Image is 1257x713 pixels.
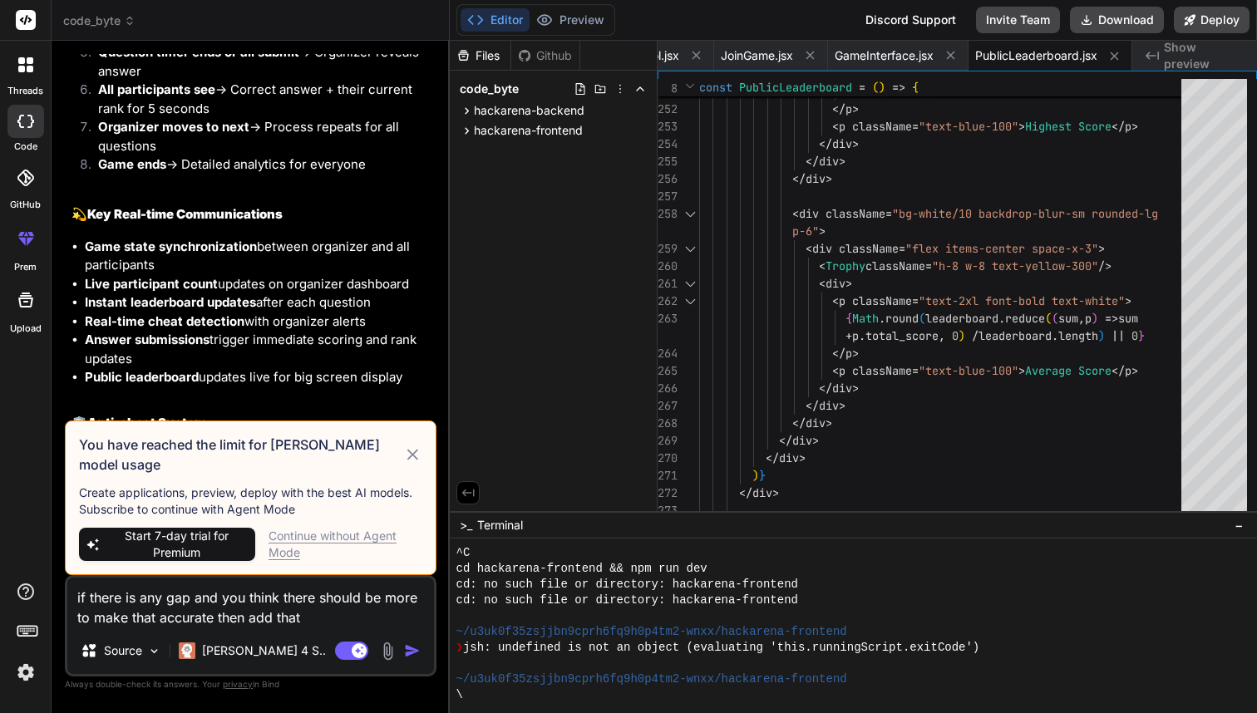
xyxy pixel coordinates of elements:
div: 267 [658,397,678,415]
div: 260 [658,258,678,275]
span: p [1125,119,1131,134]
div: 256 [658,170,678,188]
span: Score [1078,119,1112,134]
span: > [812,433,819,448]
span: Terminal [477,517,523,534]
p: [PERSON_NAME] 4 S.. [202,642,326,659]
span: >_ [460,517,472,534]
strong: Anti-cheat System [87,415,206,430]
span: > [1131,363,1138,378]
button: Start 7-day trial for Premium [79,528,255,561]
span: ) [1098,328,1105,343]
label: Upload [10,322,42,336]
span: ( [1052,311,1058,326]
span: cd: no such file or directory: hackarena-frontend [456,577,798,593]
span: sum [1118,311,1138,326]
div: 264 [658,345,678,362]
span: < [832,293,839,308]
span: > [852,136,859,151]
label: prem [14,260,37,274]
div: Files [450,47,510,64]
span: ( [919,311,925,326]
li: trigger immediate scoring and rank updates [85,331,433,368]
span: sum [1058,311,1078,326]
span: > [839,154,845,169]
span: </ [1112,363,1125,378]
img: attachment [378,642,397,661]
li: updates live for big screen display [85,368,433,387]
span: + [845,328,852,343]
span: </ [832,346,845,361]
span: code_byte [63,12,136,29]
span: div [752,485,772,500]
span: − [1235,517,1244,534]
span: </ [792,171,806,186]
span: , [1078,311,1085,326]
span: < [819,276,826,291]
div: 262 [658,293,678,310]
li: with organizer alerts [85,312,433,332]
span: hackarena-frontend [474,122,583,139]
span: </ [1112,119,1125,134]
div: Click to collapse the range. [679,205,701,223]
span: total_score [865,328,939,343]
strong: Answer submissions [85,332,209,347]
div: 268 [658,415,678,432]
span: > [799,450,806,465]
span: div [826,276,845,291]
span: </ [832,101,845,116]
strong: Live participant count [85,276,218,292]
span: . [859,328,865,343]
span: reduce [1005,311,1045,326]
span: "text-blue-100" [919,119,1018,134]
span: hackarena-backend [474,102,584,119]
span: </ [819,136,832,151]
span: = [912,293,919,308]
span: ~/u3uk0f35zsjjbn9cprh6fq9h0p4tm2-wnxx/hackarena-frontend [456,671,847,687]
span: Math [852,311,879,326]
button: Editor [461,8,530,32]
span: JoinGame.jsx [721,47,793,64]
span: "h-8 w-8 text-yellow-300" [932,258,1098,273]
span: > [772,485,779,500]
span: } [1138,328,1145,343]
div: 265 [658,362,678,380]
span: ( [872,80,879,95]
span: > [826,416,832,430]
span: < [792,206,799,221]
label: GitHub [10,198,41,212]
div: 252 [658,101,678,118]
span: Highest [1025,119,1072,134]
span: "flex items-center space-x-3" [905,241,1098,256]
span: > [1098,241,1105,256]
span: GameInterface.jsx [835,47,934,64]
div: 253 [658,118,678,135]
span: . [998,311,1005,326]
span: = [912,363,919,378]
span: = [885,206,892,221]
span: > [826,171,832,186]
span: . [1052,328,1058,343]
div: 272 [658,484,678,502]
span: round [885,311,919,326]
span: = [899,241,905,256]
span: ) [1092,311,1098,326]
div: Continue without Agent Mode [269,528,422,561]
img: settings [12,658,40,686]
h2: 💫 [71,205,433,224]
li: → Organizer reveals answer [85,43,433,81]
img: Claude 4 Sonnet [179,642,195,659]
div: 258 [658,205,678,223]
span: 0 [1131,328,1138,343]
span: ) [879,80,885,95]
span: cd hackarena-frontend && npm run dev [456,561,707,577]
span: div [832,381,852,396]
div: 261 [658,275,678,293]
h2: 🛡️ [71,414,433,433]
li: → Process repeats for all questions [85,118,433,155]
span: div [819,154,839,169]
span: 8 [658,80,678,97]
span: "text-blue-100" [919,363,1018,378]
span: p className [839,119,912,134]
span: = [925,258,932,273]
